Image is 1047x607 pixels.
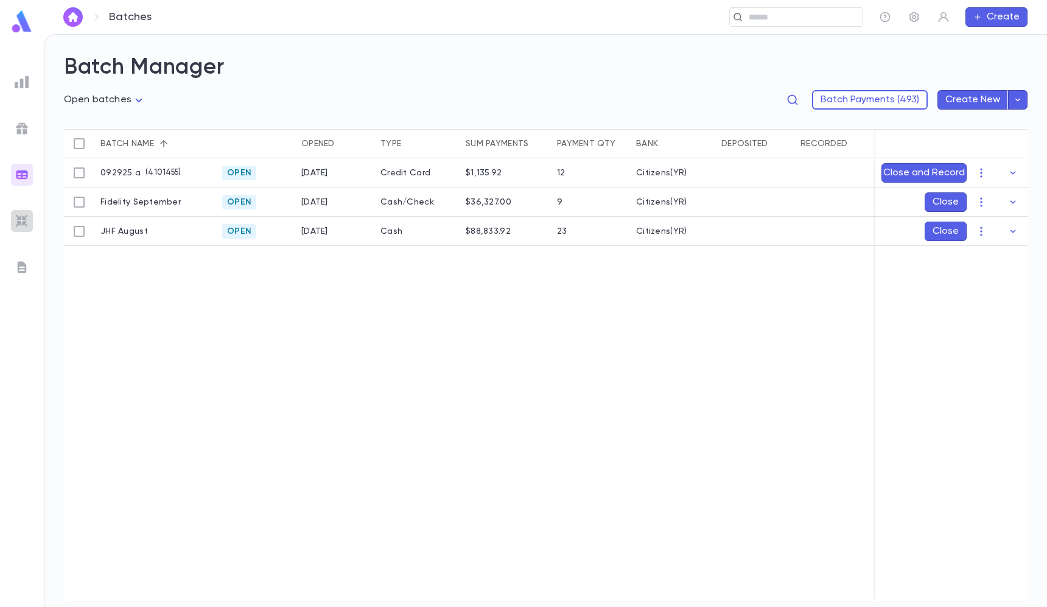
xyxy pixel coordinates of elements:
img: letters_grey.7941b92b52307dd3b8a917253454ce1c.svg [15,260,29,275]
div: Citizens(YR) [636,197,687,207]
div: Bank [636,129,658,158]
div: Citizens(YR) [636,226,687,236]
div: $1,135.92 [466,168,502,178]
div: $36,327.00 [466,197,511,207]
p: Fidelity September [100,197,181,207]
p: Batches [109,10,152,24]
button: Close and Record [881,163,967,183]
div: Recorded [800,129,847,158]
div: 23 [557,226,567,236]
div: Type [380,129,401,158]
img: imports_grey.530a8a0e642e233f2baf0ef88e8c9fcb.svg [15,214,29,228]
button: Create [965,7,1028,27]
div: Batch name [100,129,154,158]
button: Sort [154,134,173,153]
div: Credit Card [374,158,460,188]
div: Cash [374,217,460,246]
div: Batch name [94,129,216,158]
div: Opened [295,129,374,158]
div: Sum payments [466,129,528,158]
p: JHF August [100,226,148,236]
button: Create New [937,90,1008,110]
p: 092925 a [100,168,141,178]
div: Note [874,129,995,158]
img: reports_grey.c525e4749d1bce6a11f5fe2a8de1b229.svg [15,75,29,89]
button: Close [925,222,967,241]
div: 9 [557,197,562,207]
button: Batch Payments (493) [812,90,928,110]
span: Open [222,226,256,236]
button: Close [925,192,967,212]
h2: Batch Manager [64,54,1028,81]
div: Cash/Check [374,188,460,217]
div: 8/20/2025 [301,226,328,236]
div: Bank [630,129,715,158]
img: home_white.a664292cf8c1dea59945f0da9f25487c.svg [66,12,80,22]
span: Open [222,168,256,178]
div: Deposited [715,129,794,158]
div: Sum payments [460,129,551,158]
div: $88,833.92 [466,226,511,236]
p: ( 4101455 ) [141,167,181,179]
div: Open batches [64,91,146,110]
span: Open batches [64,95,131,105]
img: campaigns_grey.99e729a5f7ee94e3726e6486bddda8f1.svg [15,121,29,136]
img: logo [10,10,34,33]
div: 12 [557,168,566,178]
div: Recorded [794,129,874,158]
img: batches_gradient.0a22e14384a92aa4cd678275c0c39cc4.svg [15,167,29,182]
div: 9/29/2025 [301,168,328,178]
div: 9/18/2025 [301,197,328,207]
div: Type [374,129,460,158]
div: Opened [301,129,335,158]
div: Payment qty [551,129,630,158]
div: Citizens(YR) [636,168,687,178]
span: Open [222,197,256,207]
div: Deposited [721,129,768,158]
div: Payment qty [557,129,615,158]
